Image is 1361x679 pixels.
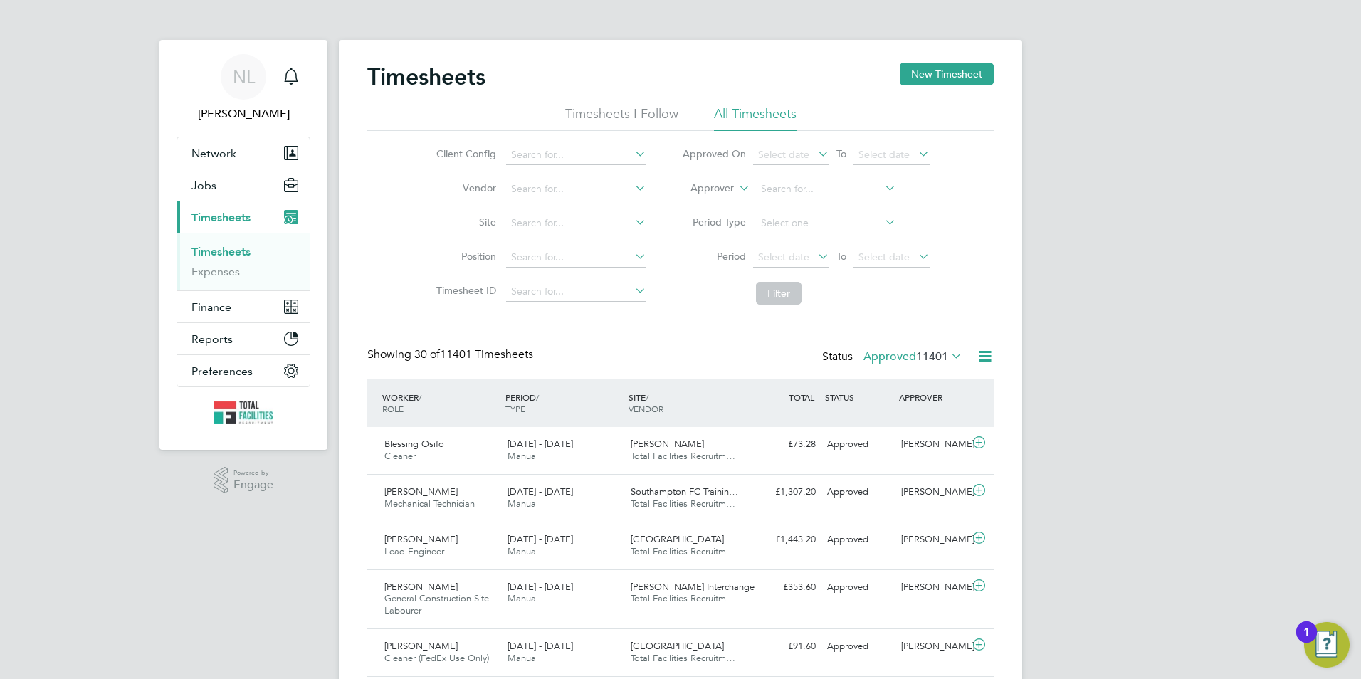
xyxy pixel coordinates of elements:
span: VENDOR [629,403,663,414]
div: Approved [821,433,895,456]
a: Powered byEngage [214,467,274,494]
span: [PERSON_NAME] Interchange [631,581,755,593]
span: [DATE] - [DATE] [508,438,573,450]
span: Manual [508,652,538,664]
span: 11401 Timesheets [414,347,533,362]
input: Select one [756,214,896,233]
span: [PERSON_NAME] [384,533,458,545]
div: [PERSON_NAME] [895,433,969,456]
span: [PERSON_NAME] [631,438,704,450]
span: [PERSON_NAME] [384,485,458,498]
span: Nicola Lawrence [177,105,310,122]
div: [PERSON_NAME] [895,528,969,552]
div: Timesheets [177,233,310,290]
input: Search for... [506,179,646,199]
span: Select date [858,251,910,263]
span: / [536,391,539,403]
span: 11401 [916,349,948,364]
span: Timesheets [191,211,251,224]
span: Total Facilities Recruitm… [631,652,735,664]
div: £73.28 [747,433,821,456]
span: Manual [508,498,538,510]
span: [DATE] - [DATE] [508,485,573,498]
span: Engage [233,479,273,491]
div: £353.60 [747,576,821,599]
div: Approved [821,576,895,599]
input: Search for... [506,282,646,302]
div: £91.60 [747,635,821,658]
button: Finance [177,291,310,322]
span: Mechanical Technician [384,498,475,510]
label: Vendor [432,181,496,194]
span: ROLE [382,403,404,414]
span: Total Facilities Recruitm… [631,498,735,510]
div: APPROVER [895,384,969,410]
div: [PERSON_NAME] [895,480,969,504]
div: Approved [821,480,895,504]
span: / [646,391,648,403]
label: Approved On [682,147,746,160]
span: To [832,247,851,265]
div: [PERSON_NAME] [895,635,969,658]
span: Select date [758,148,809,161]
span: [GEOGRAPHIC_DATA] [631,640,724,652]
li: Timesheets I Follow [565,105,678,131]
div: Approved [821,528,895,552]
li: All Timesheets [714,105,797,131]
span: Total Facilities Recruitm… [631,545,735,557]
span: [GEOGRAPHIC_DATA] [631,533,724,545]
span: Total Facilities Recruitm… [631,592,735,604]
label: Period Type [682,216,746,228]
span: Jobs [191,179,216,192]
h2: Timesheets [367,63,485,91]
span: Network [191,147,236,160]
span: Cleaner [384,450,416,462]
span: / [419,391,421,403]
button: Preferences [177,355,310,386]
div: PERIOD [502,384,625,421]
a: Expenses [191,265,240,278]
div: Showing [367,347,536,362]
div: STATUS [821,384,895,410]
span: Select date [858,148,910,161]
div: £1,307.20 [747,480,821,504]
span: Cleaner (FedEx Use Only) [384,652,489,664]
a: Go to home page [177,401,310,424]
label: Timesheet ID [432,284,496,297]
label: Period [682,250,746,263]
button: Network [177,137,310,169]
a: NL[PERSON_NAME] [177,54,310,122]
input: Search for... [756,179,896,199]
button: Filter [756,282,802,305]
div: WORKER [379,384,502,421]
div: [PERSON_NAME] [895,576,969,599]
span: General Construction Site Labourer [384,592,489,616]
span: 30 of [414,347,440,362]
div: Status [822,347,965,367]
label: Client Config [432,147,496,160]
button: New Timesheet [900,63,994,85]
div: 1 [1303,632,1310,651]
span: [DATE] - [DATE] [508,581,573,593]
button: Open Resource Center, 1 new notification [1304,622,1350,668]
img: tfrecruitment-logo-retina.png [214,401,273,424]
div: SITE [625,384,748,421]
label: Approver [670,181,734,196]
input: Search for... [506,214,646,233]
div: Approved [821,635,895,658]
button: Reports [177,323,310,354]
a: Timesheets [191,245,251,258]
span: Powered by [233,467,273,479]
span: Manual [508,592,538,604]
span: To [832,144,851,163]
input: Search for... [506,248,646,268]
button: Jobs [177,169,310,201]
button: Timesheets [177,201,310,233]
div: £1,443.20 [747,528,821,552]
span: TOTAL [789,391,814,403]
span: Lead Engineer [384,545,444,557]
span: Blessing Osifo [384,438,444,450]
span: NL [233,68,255,86]
nav: Main navigation [159,40,327,450]
label: Approved [863,349,962,364]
